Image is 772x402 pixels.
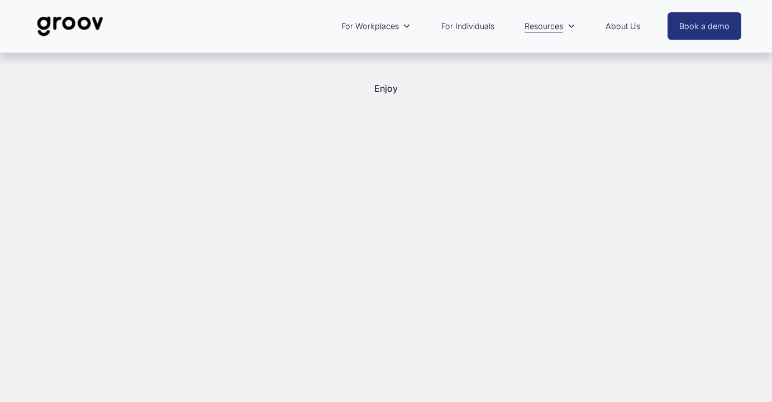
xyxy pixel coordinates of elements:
[525,19,563,34] span: Resources
[336,13,416,39] a: folder dropdown
[436,13,500,39] a: For Individuals
[600,13,646,39] a: About Us
[519,13,580,39] a: folder dropdown
[668,12,741,40] a: Book a demo
[374,83,398,94] a: Enjoy
[341,19,399,34] span: For Workplaces
[31,8,109,45] img: Groov | Unlock Human Potential at Work and in Life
